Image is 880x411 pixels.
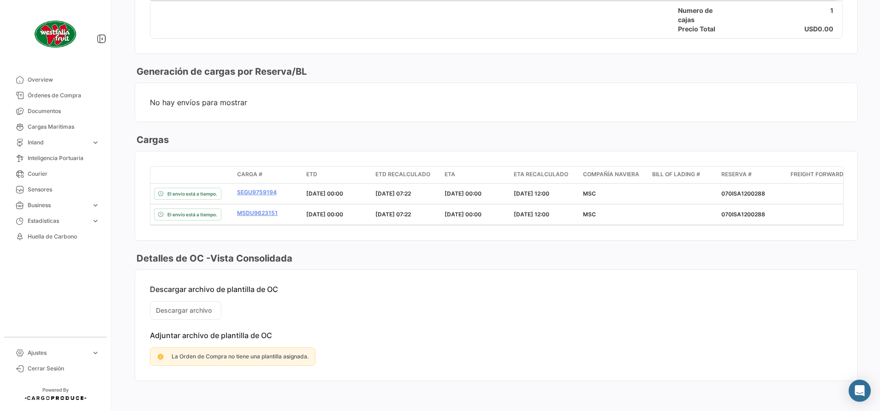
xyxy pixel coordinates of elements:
span: expand_more [91,138,100,147]
span: Freight Forwarder [791,170,850,179]
span: [DATE] 12:00 [514,211,549,218]
h4: 0.00 [818,24,833,34]
a: Órdenes de Compra [7,88,103,103]
span: Huella de Carbono [28,232,100,241]
h4: USD [804,24,818,34]
span: [DATE] 07:22 [375,211,411,218]
a: Overview [7,72,103,88]
a: SEGU9759194 [237,188,299,197]
span: No hay envíos para mostrar [150,98,843,107]
span: [DATE] 00:00 [445,190,482,197]
img: client-50.png [32,11,78,57]
a: Cargas Marítimas [7,119,103,135]
a: Documentos [7,103,103,119]
p: Descargar archivo de plantilla de OC [150,285,843,294]
span: Courier [28,170,100,178]
h4: 1 [830,6,833,24]
datatable-header-cell: ETA Recalculado [510,167,579,183]
span: El envío está a tiempo. [167,211,217,218]
span: [DATE] 07:22 [375,190,411,197]
span: Documentos [28,107,100,115]
span: Cerrar Sesión [28,364,100,373]
span: Overview [28,76,100,84]
span: expand_more [91,217,100,225]
span: ETA Recalculado [514,170,568,179]
span: [DATE] 00:00 [306,190,343,197]
div: Abrir Intercom Messenger [849,380,871,402]
span: Estadísticas [28,217,88,225]
h4: Precio Total [678,24,730,34]
datatable-header-cell: ETA [441,167,510,183]
span: [DATE] 12:00 [514,190,549,197]
p: Adjuntar archivo de plantilla de OC [150,331,843,340]
span: expand_more [91,349,100,357]
datatable-header-cell: Reserva # [718,167,787,183]
h4: Numero de cajas [678,6,730,24]
span: Ajustes [28,349,88,357]
span: El envío está a tiempo. [167,190,217,197]
div: 070ISA1200288 [721,190,783,198]
span: ETD Recalculado [375,170,430,179]
h3: Generación de cargas por Reserva/BL [135,65,307,78]
div: 070ISA1200288 [721,210,783,219]
a: Courier [7,166,103,182]
datatable-header-cell: ETD [303,167,372,183]
span: Inteligencia Portuaria [28,154,100,162]
datatable-header-cell: Freight Forwarder [787,167,856,183]
span: Sensores [28,185,100,194]
h3: Detalles de OC - Vista Consolidada [135,252,292,265]
span: Reserva # [721,170,752,179]
span: Órdenes de Compra [28,91,100,100]
span: Cargas Marítimas [28,123,100,131]
datatable-header-cell: ETD Recalculado [372,167,441,183]
span: ETA [445,170,455,179]
span: expand_more [91,201,100,209]
span: ETD [306,170,317,179]
span: [DATE] 00:00 [306,211,343,218]
span: MSC [583,211,596,218]
datatable-header-cell: Compañía naviera [579,167,648,183]
span: [DATE] 00:00 [445,211,482,218]
span: Business [28,201,88,209]
span: MSC [583,190,596,197]
h3: Cargas [135,133,169,146]
datatable-header-cell: Carga # [233,167,303,183]
span: Carga # [237,170,262,179]
span: La Orden de Compra no tiene una plantilla asignada. [172,353,309,360]
span: Inland [28,138,88,147]
span: Compañía naviera [583,170,639,179]
span: Bill of Lading # [652,170,700,179]
a: Huella de Carbono [7,229,103,244]
datatable-header-cell: Bill of Lading # [648,167,718,183]
a: Sensores [7,182,103,197]
a: MSDU9623151 [237,209,299,217]
a: Inteligencia Portuaria [7,150,103,166]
